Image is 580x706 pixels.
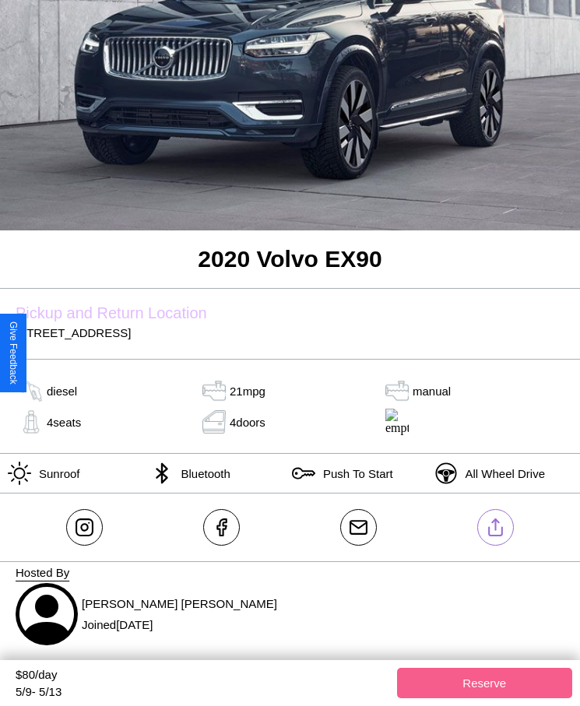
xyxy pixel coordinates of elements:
[8,321,19,385] div: Give Feedback
[230,381,265,402] p: 21 mpg
[47,381,77,402] p: diesel
[199,410,230,434] img: door
[16,668,389,685] div: $ 80 /day
[230,412,265,433] p: 4 doors
[413,381,451,402] p: manual
[381,409,413,435] img: empty
[174,463,230,484] p: Bluetooth
[82,614,277,635] p: Joined [DATE]
[199,379,230,402] img: tank
[16,685,389,698] div: 5 / 9 - 5 / 13
[16,410,47,434] img: gas
[31,463,80,484] p: Sunroof
[16,379,47,402] img: gas
[397,668,573,698] button: Reserve
[315,463,393,484] p: Push To Start
[82,593,277,614] p: [PERSON_NAME] [PERSON_NAME]
[47,412,81,433] p: 4 seats
[381,379,413,402] img: gas
[458,463,546,484] p: All Wheel Drive
[16,304,564,322] label: Pickup and Return Location
[16,322,564,343] p: [STREET_ADDRESS]
[16,562,564,583] p: Hosted By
